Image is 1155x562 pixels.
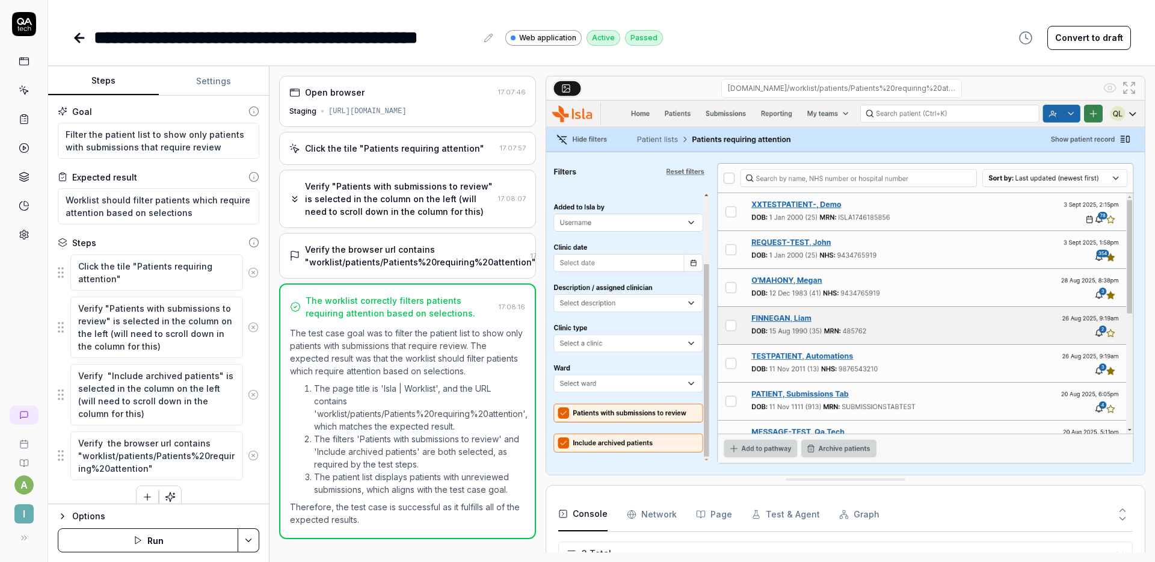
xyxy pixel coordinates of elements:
button: Page [696,498,732,531]
button: View version history [1011,26,1040,50]
span: I [14,504,34,523]
button: Show all interative elements [1100,78,1120,97]
div: [URL][DOMAIN_NAME] [328,106,407,117]
div: Goal [72,105,92,118]
button: Graph [839,498,879,531]
li: The patient list displays patients with unreviewed submissions, which aligns with the test case g... [314,471,525,496]
button: Open in full screen [1120,78,1139,97]
button: Remove step [243,261,263,285]
a: New conversation [10,406,38,425]
button: Settings [159,67,269,96]
div: Active [587,30,620,46]
time: 17:07:46 [498,88,526,96]
button: Remove step [243,383,263,407]
span: Web application [519,32,576,43]
button: Steps [48,67,159,96]
time: 17:08:16 [499,303,525,311]
div: Suggestions [58,431,259,481]
p: The test case goal was to filter the patient list to show only patients with submissions that req... [290,327,525,377]
div: Click the tile "Patients requiring attention" [305,142,484,155]
a: Book a call with us [5,430,43,449]
div: Steps [72,236,96,249]
div: Verify the browser url contains "worklist/patients/Patients%20requiring%20attention" [305,243,536,268]
button: Network [627,498,677,531]
li: The filters 'Patients with submissions to review' and 'Include archived patients' are both select... [314,433,525,471]
div: Suggestions [58,254,259,291]
div: Expected result [72,171,137,184]
button: I [5,495,43,526]
button: Convert to draft [1047,26,1131,50]
time: 17:08:07 [498,194,526,203]
button: Test & Agent [751,498,820,531]
button: Console [558,498,608,531]
time: 17:07:57 [500,144,526,152]
button: Run [58,528,238,552]
div: Open browser [305,86,365,99]
li: The page title is 'Isla | Worklist', and the URL contains 'worklist/patients/Patients%20requiring... [314,382,525,433]
div: Options [72,509,259,523]
div: The worklist correctly filters patients requiring attention based on selections. [306,294,494,320]
img: Screenshot [546,100,1145,475]
div: Staging [289,106,316,117]
button: Remove step [243,443,263,468]
div: Passed [625,30,663,46]
button: Options [58,509,259,523]
time: 17:08:16 [531,252,557,260]
div: Suggestions [58,363,259,426]
a: Documentation [5,449,43,468]
button: Remove step [243,315,263,339]
div: Verify "Patients with submissions to review" is selected in the column on the left (will need to ... [305,180,493,218]
button: a [14,475,34,495]
a: Web application [505,29,582,46]
div: Suggestions [58,296,259,359]
p: Therefore, the test case is successful as it fulfills all of the expected results. [290,501,525,526]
